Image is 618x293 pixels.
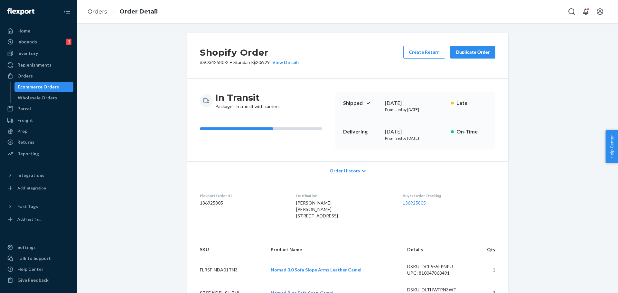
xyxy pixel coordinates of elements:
p: # SO342580-2 / $206.29 [200,59,300,66]
div: Settings [17,244,36,251]
th: SKU [187,241,266,258]
div: 1 [66,39,71,45]
p: Promised by [DATE] [385,135,446,141]
button: Duplicate Order [450,46,495,59]
button: Fast Tags [4,201,73,212]
th: Qty [473,241,508,258]
img: Flexport logo [7,8,34,15]
td: FLRSF-NDA01TN3 [187,258,266,282]
a: Replenishments [4,60,73,70]
a: 136925805 [403,200,426,206]
div: Replenishments [17,62,51,68]
div: Help Center [17,266,43,272]
div: Fast Tags [17,203,38,210]
button: Create Return [403,46,445,59]
a: Home [4,26,73,36]
button: Open Search Box [565,5,578,18]
div: Freight [17,117,33,124]
a: Prep [4,126,73,136]
button: Help Center [605,130,618,163]
div: Packages in transit with carriers [215,92,280,110]
div: Prep [17,128,27,134]
a: Inventory [4,48,73,59]
a: Add Integration [4,183,73,193]
th: Product Name [266,241,402,258]
button: Give Feedback [4,275,73,285]
button: Integrations [4,170,73,180]
a: Wholesale Orders [14,93,74,103]
button: Open account menu [594,5,606,18]
div: DSKU: DCE555FPNPU [407,263,468,270]
button: Close Navigation [61,5,73,18]
a: Orders [4,71,73,81]
button: Open notifications [579,5,592,18]
div: Inbounds [17,39,37,45]
iframe: Opens a widget where you can chat to one of our agents [577,274,612,290]
a: Help Center [4,264,73,274]
div: Add Integration [17,185,46,191]
div: Add Fast Tag [17,216,41,222]
div: [DATE] [385,128,446,135]
div: Integrations [17,172,44,179]
a: Inbounds1 [4,37,73,47]
p: Late [456,99,488,107]
a: Reporting [4,149,73,159]
dd: 136925805 [200,200,286,206]
dt: Destination [296,193,392,198]
div: UPC: 810047868491 [407,270,468,276]
div: DSKU: DLTHWFPN3WT [407,287,468,293]
div: Ecommerce Orders [18,84,59,90]
a: Parcel [4,104,73,114]
a: Ecommerce Orders [14,82,74,92]
p: Shipped [343,99,380,107]
span: [PERSON_NAME] [PERSON_NAME] [STREET_ADDRESS] [296,200,338,218]
div: Duplicate Order [456,49,490,55]
span: • [230,60,232,65]
a: Order Detail [119,8,158,15]
div: Home [17,28,30,34]
a: Freight [4,115,73,125]
a: Returns [4,137,73,147]
h2: Shopify Order [200,46,300,59]
ol: breadcrumbs [82,2,163,21]
td: 1 [473,258,508,282]
a: Add Fast Tag [4,214,73,224]
div: Orders [17,73,33,79]
th: Details [402,241,473,258]
span: Standard [233,60,252,65]
span: Order History [330,168,360,174]
dt: Flexport Order ID [200,193,286,198]
div: Returns [17,139,34,145]
p: Promised by [DATE] [385,107,446,112]
div: Give Feedback [17,277,49,283]
dt: Buyer Order Tracking [403,193,495,198]
a: Nomad 3.0 Sofa Slope Arms Leather Camel [271,267,361,272]
div: Inventory [17,50,38,57]
button: View Details [270,59,300,66]
p: On-Time [456,128,488,135]
a: Orders [88,8,107,15]
a: Settings [4,242,73,252]
div: Wholesale Orders [18,95,57,101]
div: Talk to Support [17,255,51,261]
div: Parcel [17,105,31,112]
p: Delivering [343,128,380,135]
div: [DATE] [385,99,446,107]
h3: In Transit [215,92,280,103]
div: Reporting [17,151,39,157]
button: Talk to Support [4,253,73,263]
